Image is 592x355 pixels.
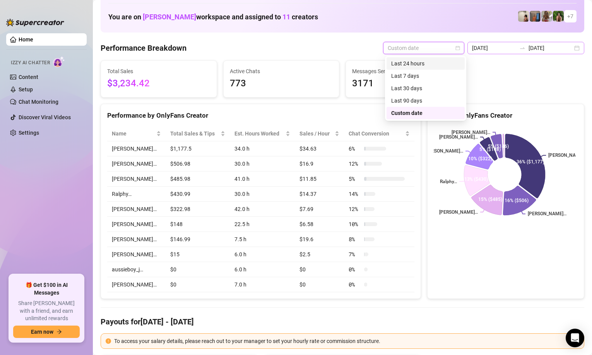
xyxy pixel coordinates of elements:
[349,159,361,168] span: 12 %
[19,99,58,105] a: Chat Monitoring
[530,11,541,22] img: Wayne
[295,247,344,262] td: $2.5
[349,220,361,228] span: 10 %
[114,337,579,345] div: To access your salary details, please reach out to your manager to set your hourly rate or commis...
[19,130,39,136] a: Settings
[19,36,33,43] a: Home
[295,156,344,171] td: $16.9
[349,235,361,244] span: 8 %
[11,59,50,67] span: Izzy AI Chatter
[230,217,295,232] td: 22.5 h
[230,156,295,171] td: 30.0 h
[107,156,166,171] td: [PERSON_NAME]…
[107,141,166,156] td: [PERSON_NAME]…
[230,247,295,262] td: 6.0 h
[107,110,414,121] div: Performance by OnlyFans Creator
[19,114,71,120] a: Discover Viral Videos
[452,130,490,135] text: [PERSON_NAME]…
[166,247,230,262] td: $15
[107,262,166,277] td: aussieboy_j…
[107,67,210,75] span: Total Sales
[107,187,166,202] td: Ralphy…
[107,202,166,217] td: [PERSON_NAME]…
[230,76,333,91] span: 773
[529,44,573,52] input: End date
[349,205,361,213] span: 12 %
[230,171,295,187] td: 41.0 h
[391,59,460,68] div: Last 24 hours
[107,126,166,141] th: Name
[230,67,333,75] span: Active Chats
[234,129,284,138] div: Est. Hours Worked
[101,316,584,327] h4: Payouts for [DATE] - [DATE]
[166,171,230,187] td: $485.98
[528,211,566,217] text: [PERSON_NAME]…
[391,109,460,117] div: Custom date
[295,232,344,247] td: $19.6
[230,202,295,217] td: 42.0 h
[13,326,80,338] button: Earn nowarrow-right
[391,84,460,93] div: Last 30 days
[31,329,53,335] span: Earn now
[6,19,64,26] img: logo-BBDzfeDw.svg
[106,338,111,344] span: exclamation-circle
[107,232,166,247] td: [PERSON_NAME]…
[166,277,230,292] td: $0
[553,11,564,22] img: Nathaniel
[349,129,404,138] span: Chat Conversion
[387,70,465,82] div: Last 7 days
[19,74,38,80] a: Content
[391,72,460,80] div: Last 7 days
[282,13,290,21] span: 11
[107,277,166,292] td: [PERSON_NAME]…
[387,107,465,119] div: Custom date
[344,126,414,141] th: Chat Conversion
[387,94,465,107] div: Last 90 days
[295,187,344,202] td: $14.37
[387,82,465,94] div: Last 30 days
[107,171,166,187] td: [PERSON_NAME]…
[166,262,230,277] td: $0
[349,175,361,183] span: 5 %
[472,44,516,52] input: Start date
[112,129,155,138] span: Name
[295,126,344,141] th: Sales / Hour
[295,217,344,232] td: $6.58
[548,153,587,158] text: [PERSON_NAME]…
[349,190,361,198] span: 14 %
[230,141,295,156] td: 34.0 h
[295,202,344,217] td: $7.69
[439,209,478,215] text: [PERSON_NAME]…
[230,262,295,277] td: 6.0 h
[230,232,295,247] td: 7.5 h
[567,12,573,21] span: + 7
[166,141,230,156] td: $1,177.5
[349,250,361,259] span: 7 %
[19,86,33,93] a: Setup
[455,46,460,50] span: calendar
[518,11,529,22] img: Ralphy
[424,148,463,154] text: [PERSON_NAME]…
[101,43,186,53] h4: Performance Breakdown
[349,265,361,274] span: 0 %
[166,126,230,141] th: Total Sales & Tips
[387,57,465,70] div: Last 24 hours
[166,202,230,217] td: $322.98
[439,134,478,140] text: [PERSON_NAME]…
[13,300,80,322] span: Share [PERSON_NAME] with a friend, and earn unlimited rewards
[166,217,230,232] td: $148
[230,277,295,292] td: 7.0 h
[107,217,166,232] td: [PERSON_NAME]…
[107,76,210,91] span: $3,234.42
[295,171,344,187] td: $11.85
[170,129,219,138] span: Total Sales & Tips
[230,187,295,202] td: 30.0 h
[566,329,584,347] div: Open Intercom Messenger
[541,11,552,22] img: Nathaniel
[166,187,230,202] td: $430.99
[13,281,80,297] span: 🎁 Get $100 in AI Messages
[519,45,525,51] span: to
[143,13,196,21] span: [PERSON_NAME]
[108,13,318,21] h1: You are on workspace and assigned to creators
[56,329,62,334] span: arrow-right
